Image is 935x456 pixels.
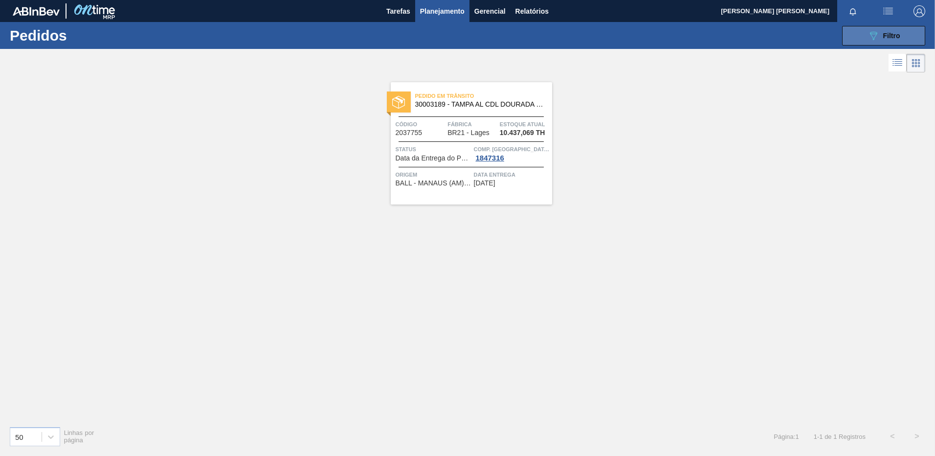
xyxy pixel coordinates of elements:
[774,433,799,440] span: Página : 1
[515,5,549,17] span: Relatórios
[474,170,550,180] span: Data Entrega
[386,5,410,17] span: Tarefas
[396,129,423,137] span: 2037755
[474,5,506,17] span: Gerencial
[474,180,495,187] span: 11/11/2025
[474,144,550,162] a: Comp. [GEOGRAPHIC_DATA]1847316
[814,433,866,440] span: 1 - 1 de 1 Registros
[447,129,490,137] span: BR21 - Lages
[396,180,471,187] span: BALL - MANAUS (AM) 24
[392,96,405,109] img: status
[883,32,900,40] span: Filtro
[64,429,94,444] span: Linhas por página
[396,144,471,154] span: Status
[882,5,894,17] img: userActions
[905,424,929,449] button: >
[837,4,868,18] button: Notificações
[13,7,60,16] img: TNhmsLtSVTkK8tSr43FrP2fwEKptu5GPRR3wAAAABJRU5ErkJggg==
[10,30,156,41] h1: Pedidos
[420,5,465,17] span: Planejamento
[447,119,497,129] span: Fábrica
[383,82,552,205] a: statusPedido em Trânsito30003189 - TAMPA AL CDL DOURADA LATA AUTOMATICACódigo2037755FábricaBR21 -...
[500,119,550,129] span: Estoque atual
[500,129,545,137] span: 10.437,069 TH
[913,5,925,17] img: Logout
[415,91,552,101] span: Pedido em Trânsito
[842,26,925,46] button: Filtro
[889,54,907,72] div: Visão em Lista
[474,154,506,162] div: 1847316
[15,433,23,441] div: 50
[907,54,925,72] div: Visão em Cards
[474,144,550,154] span: Comp. Carga
[415,101,544,108] span: 30003189 - TAMPA AL CDL DOURADA LATA AUTOMATICA
[396,170,471,180] span: Origem
[396,155,471,162] span: Data da Entrega do Pedido Atrasada
[880,424,905,449] button: <
[396,119,445,129] span: Código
